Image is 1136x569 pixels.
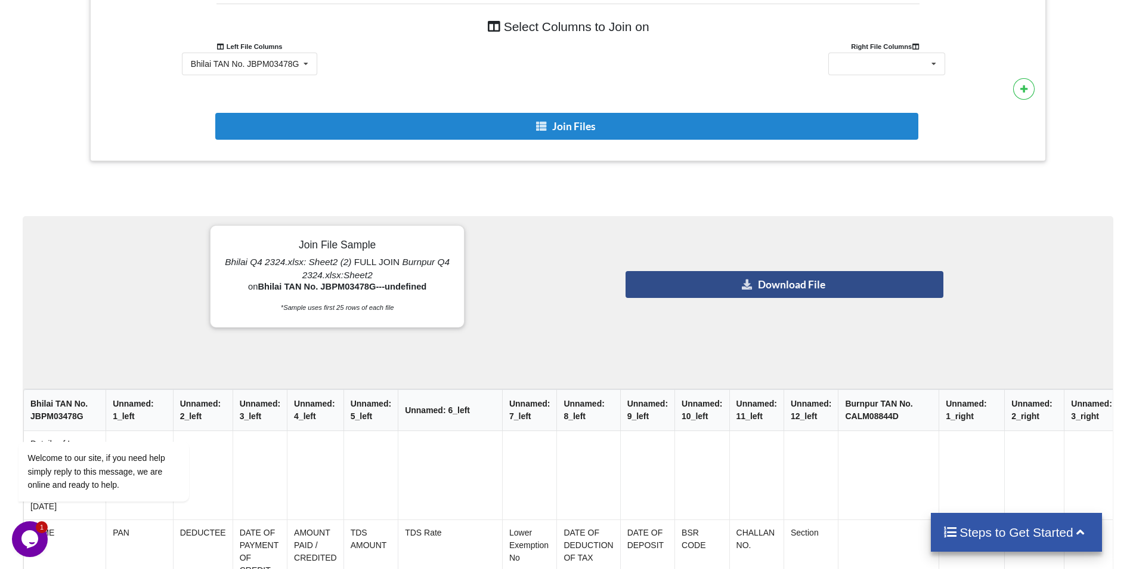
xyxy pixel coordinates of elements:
[1064,389,1118,431] th: Unnamed: 3_right
[626,271,943,298] button: Download File
[224,256,451,282] p: FULL JOIN
[502,389,556,431] th: Unnamed: 7_left
[851,43,922,50] b: Right File Columns
[343,389,398,431] th: Unnamed: 5_left
[216,43,283,50] b: Left File Columns
[287,389,343,431] th: Unnamed: 4_left
[398,389,502,431] th: Unnamed: 6_left
[620,389,674,431] th: Unnamed: 9_left
[557,389,620,431] th: Unnamed: 8_left
[943,525,1090,540] h4: Steps to Get Started
[248,282,426,291] span: on
[784,389,838,431] th: Unnamed: 12_left
[216,13,920,40] h4: Select Columns to Join on
[12,334,227,515] iframe: chat widget
[233,389,287,431] th: Unnamed: 3_left
[191,60,299,68] div: Bhilai TAN No. JBPM03478G
[12,521,50,557] iframe: chat widget
[838,389,939,431] th: Burnpur TAN No. CALM08844D
[225,257,351,267] i: Bhilai Q4 2324.xlsx: Sheet2 (2)
[674,389,729,431] th: Unnamed: 10_left
[224,239,451,251] h5: Join File Sample
[729,389,784,431] th: Unnamed: 11_left
[939,389,1004,431] th: Unnamed: 1_right
[258,282,426,291] b: Bhilai TAN No. JBPM03478G---undefined
[1004,389,1064,431] th: Unnamed: 2_right
[215,113,918,140] button: Join Files
[281,304,394,311] i: *Sample uses first 25 rows of each file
